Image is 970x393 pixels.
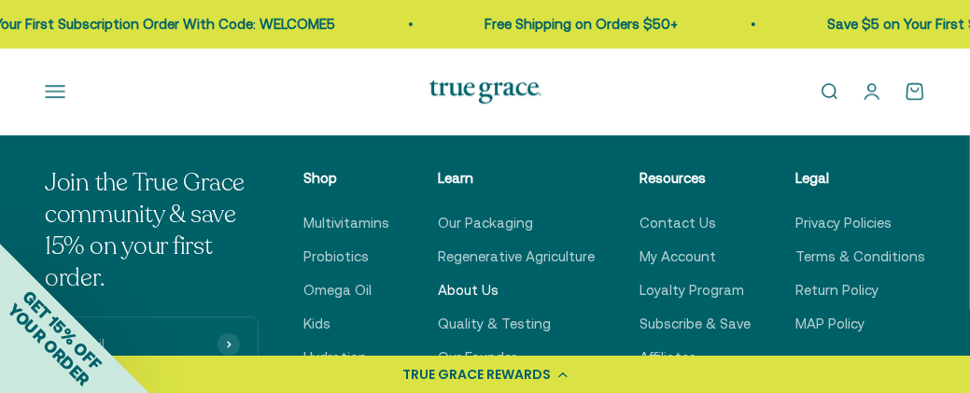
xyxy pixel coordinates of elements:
p: Shop [303,167,393,189]
a: Hydration [303,346,367,369]
a: Regenerative Agriculture [438,246,595,268]
a: My Account [640,246,716,268]
span: YOUR ORDER [4,300,93,389]
p: Resources [640,167,751,189]
p: Learn [438,167,595,189]
a: Our Packaging [438,212,533,234]
a: Privacy Policies [795,212,892,234]
a: About Us [438,279,499,302]
a: Loyalty Program [640,279,744,302]
a: Kids [303,313,330,335]
a: Free Shipping on Orders $50+ [416,16,610,32]
a: Return Policy [795,279,879,302]
div: TRUE GRACE REWARDS [403,365,552,385]
a: Probiotics [303,246,369,268]
a: Quality & Testing [438,313,551,335]
a: Our Founder [438,346,516,369]
a: Omega Oil [303,279,372,302]
a: Terms & Conditions [795,246,925,268]
a: Contact Us [640,212,716,234]
a: Multivitamins [303,212,389,234]
p: Join the True Grace community & save 15% on your first order. [45,167,259,293]
span: GET 15% OFF [19,287,105,373]
a: Subscribe & Save [640,313,751,335]
p: Legal [795,167,925,189]
a: MAP Policy [795,313,865,335]
a: Affiliates [640,346,696,369]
